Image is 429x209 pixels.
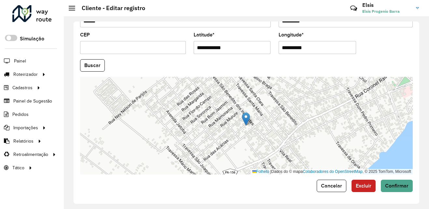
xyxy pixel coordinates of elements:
span: Cadastros [12,84,33,91]
button: Excluir [352,180,376,192]
span: Confirmar [385,183,408,188]
div: Dados do © mapa , © 2025 TomTom, Microsoft [251,169,413,174]
img: Marcador [242,112,250,126]
span: | [270,169,271,174]
label: Simulação [20,35,44,43]
button: Cancelar [317,180,346,192]
span: Tático [12,164,24,171]
a: Folheto [252,169,269,174]
h3: Elsis [362,2,411,8]
a: Contato Rápido [347,1,361,15]
button: Buscar [80,59,105,72]
button: Confirmar [381,180,413,192]
span: Retroalimentação [13,151,48,158]
font: Longitude [279,32,302,37]
span: Elsis Progenio Barra [362,8,411,14]
h2: Cliente - Editar registro [75,5,145,12]
span: Importações [13,124,38,131]
span: Painel de Sugestão [13,98,52,104]
font: CEP [80,32,90,37]
span: Cancelar [321,183,342,188]
span: Painel [14,58,26,64]
span: Relatórios [13,138,34,145]
a: Colaboradores do OpenStreetMap [303,169,362,174]
font: Latitude [194,32,213,37]
span: Excluir [356,183,371,188]
span: Pedidos [12,111,29,118]
span: Roteirizador [13,71,38,78]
